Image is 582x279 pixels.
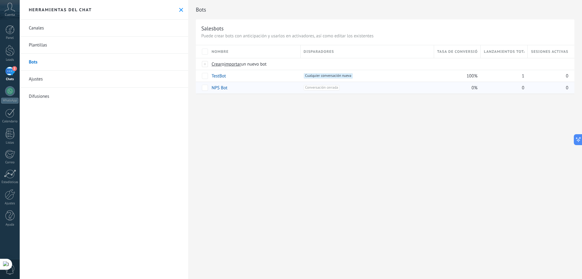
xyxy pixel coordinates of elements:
[20,88,188,105] a: Difusiones
[484,49,524,55] span: Lanzamientos totales
[472,85,478,91] span: 0%
[241,61,266,67] span: un nuevo bot
[1,161,19,165] div: Correo
[201,25,224,32] div: Salesbots
[20,20,188,37] a: Canales
[481,58,524,70] div: Bots
[1,202,19,206] div: Ajustes
[304,85,340,90] span: Conversación cerrada
[1,58,19,62] div: Leads
[528,70,568,82] div: 0
[434,70,478,82] div: 100%
[566,73,568,79] span: 0
[434,82,478,94] div: 0%
[1,98,18,104] div: WhatsApp
[528,58,568,70] div: Bots
[1,223,19,227] div: Ayuda
[467,73,477,79] span: 100%
[1,141,19,145] div: Listas
[222,61,224,67] span: o
[522,85,524,91] span: 0
[1,120,19,124] div: Calendario
[12,66,17,71] span: 2
[212,85,227,91] a: NPS Bot
[212,49,229,55] span: Nombre
[224,61,241,67] span: importar
[437,49,477,55] span: Tasa de conversión
[196,4,574,16] h2: Bots
[29,7,92,12] h2: Herramientas del chat
[566,85,568,91] span: 0
[1,77,19,81] div: Chats
[528,82,568,94] div: 0
[20,54,188,71] a: Bots
[304,49,334,55] span: Disparadores
[481,82,524,94] div: 0
[1,180,19,184] div: Estadísticas
[481,70,524,82] div: 1
[304,73,353,79] span: Cualquier conversación nueva
[201,33,569,39] p: Puede crear bots con anticipación y usarlos en activadores, así como editar los existentes
[20,71,188,88] a: Ajustes
[20,37,188,54] a: Plantillas
[531,49,568,55] span: Sesiones activas
[212,73,226,79] a: TestBot
[522,73,524,79] span: 1
[212,61,222,67] span: Crear
[1,36,19,40] div: Panel
[5,13,15,17] span: Cuenta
